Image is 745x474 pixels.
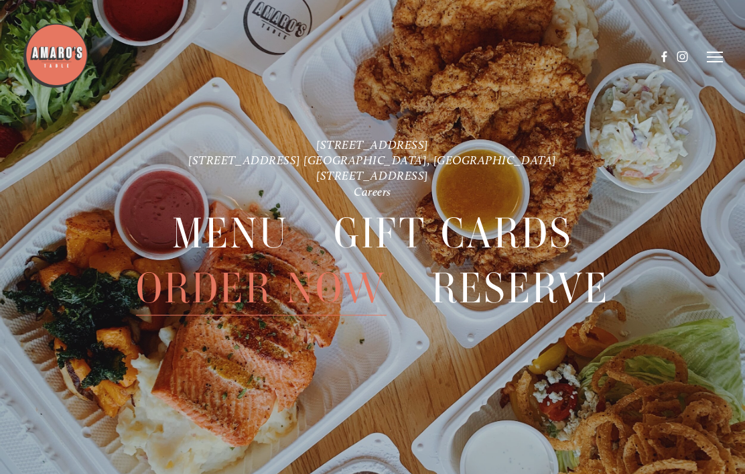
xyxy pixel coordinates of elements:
[431,261,609,314] a: Reserve
[334,206,573,260] a: Gift Cards
[354,184,391,198] a: Careers
[431,261,609,315] span: Reserve
[172,206,289,260] a: Menu
[188,153,557,167] a: [STREET_ADDRESS] [GEOGRAPHIC_DATA], [GEOGRAPHIC_DATA]
[316,137,429,151] a: [STREET_ADDRESS]
[136,261,387,314] a: Order Now
[22,22,89,89] img: Amaro's Table
[172,206,289,261] span: Menu
[316,168,429,182] a: [STREET_ADDRESS]
[334,206,573,261] span: Gift Cards
[136,261,387,315] span: Order Now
